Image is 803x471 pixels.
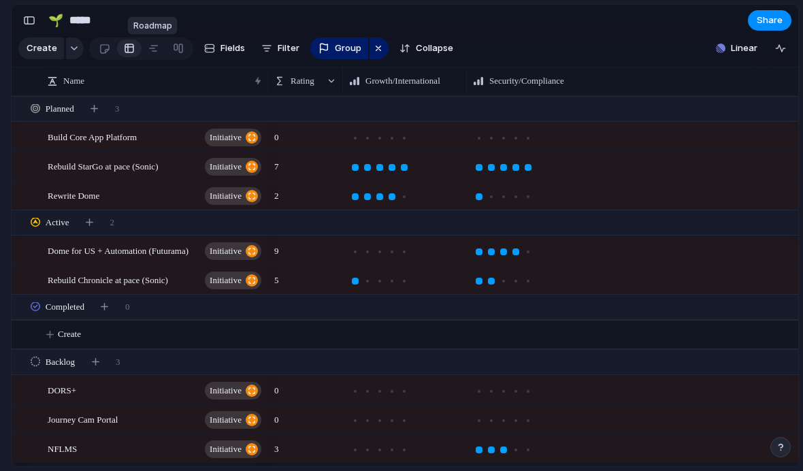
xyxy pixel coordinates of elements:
span: Group [335,42,361,55]
span: Build Core App Platform [48,129,137,144]
span: Growth/International [365,74,440,88]
button: initiative [205,272,261,289]
span: 3 [116,355,120,369]
span: Completed [46,300,84,314]
button: initiative [205,411,261,429]
span: 0 [125,300,130,314]
span: DORS+ [48,382,76,397]
span: Journey Cam Portal [48,411,118,427]
button: Create [18,37,64,59]
button: initiative [205,440,261,458]
button: initiative [205,187,261,205]
span: initiative [210,440,242,459]
span: Collapse [416,42,453,55]
span: 3 [269,435,284,456]
span: Rating [291,74,314,88]
span: 0 [269,406,284,427]
span: initiative [210,381,242,400]
button: Filter [256,37,305,59]
span: Rewrite Dome [48,187,99,203]
span: Name [63,74,84,88]
span: 0 [269,376,284,397]
button: initiative [205,129,261,146]
span: initiative [210,157,242,176]
div: 🌱 [48,11,63,29]
span: initiative [210,271,242,290]
span: initiative [210,242,242,261]
span: initiative [210,186,242,206]
span: 2 [110,216,115,229]
span: Share [757,14,783,27]
span: Rebuild Chronicle at pace (Sonic) [48,272,168,287]
button: initiative [205,242,261,260]
span: Create [58,327,81,341]
span: initiative [210,128,242,147]
span: 3 [115,102,120,116]
span: initiative [210,410,242,429]
span: Dome for US + Automation (Futurama) [48,242,189,258]
span: 5 [269,266,284,287]
button: 🌱 [45,10,67,31]
button: initiative [205,382,261,400]
span: 9 [269,237,284,258]
div: Roadmap [128,17,178,35]
span: Linear [731,42,757,55]
span: 0 [269,123,284,144]
span: Planned [46,102,74,116]
button: Collapse [394,37,459,59]
span: Rebuild StarGo at pace (Sonic) [48,158,158,174]
span: Fields [220,42,245,55]
button: initiative [205,158,261,176]
button: Group [310,37,368,59]
span: NFLMS [48,440,77,456]
span: 2 [269,182,284,203]
span: Create [27,42,57,55]
button: Fields [199,37,250,59]
span: Security/Compliance [489,74,564,88]
span: Active [46,216,69,229]
span: 7 [269,152,284,174]
button: Share [748,10,791,31]
span: Filter [278,42,299,55]
span: Backlog [46,355,75,369]
button: Linear [710,38,763,59]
